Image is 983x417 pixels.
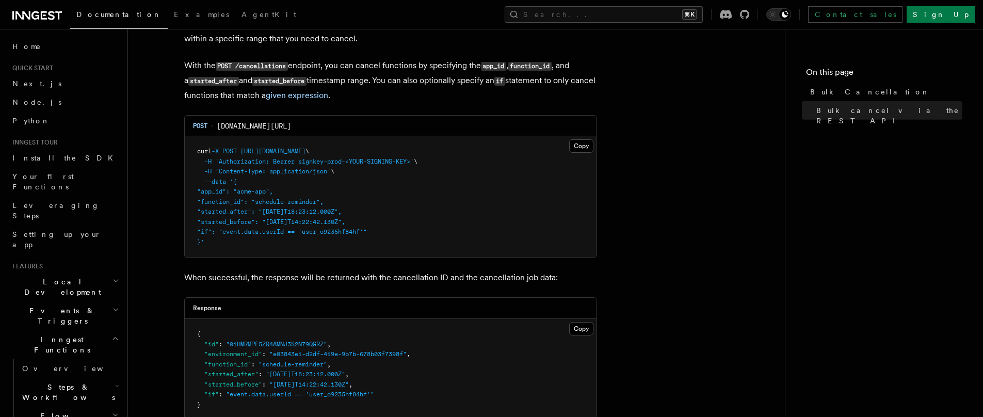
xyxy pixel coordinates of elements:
span: "function_id" [204,361,251,368]
span: Leveraging Steps [12,201,100,220]
span: , [327,341,331,348]
span: Install the SDK [12,154,119,162]
span: curl [197,148,212,155]
span: : [262,381,266,388]
span: "started_before" [204,381,262,388]
span: : [251,361,255,368]
span: \ [414,158,417,165]
span: "app_id": "acme-app", [197,188,273,195]
a: Contact sales [808,6,903,23]
a: Your first Functions [8,167,121,196]
span: "e03843e1-d2df-419e-9b7b-678b03f7398f" [269,350,407,358]
span: Setting up your app [12,230,101,249]
a: given expression [266,90,328,100]
span: "started_before": "[DATE]T14:22:42.130Z", [197,218,345,226]
span: Bulk cancel via the REST API [816,105,962,126]
a: Setting up your app [8,225,121,254]
span: 'Content-Type: application/json' [215,168,331,175]
a: Examples [168,3,235,28]
span: "[DATE]T14:22:42.130Z" [269,381,349,388]
span: Next.js [12,79,61,88]
span: Node.js [12,98,61,106]
span: : [259,371,262,378]
code: if [494,77,505,86]
button: Search...⌘K [505,6,703,23]
span: "environment_id" [204,350,262,358]
a: AgentKit [235,3,302,28]
button: Copy [569,139,593,153]
span: [URL][DOMAIN_NAME] [240,148,305,155]
span: : [219,341,222,348]
span: Local Development [8,277,112,297]
a: Sign Up [907,6,975,23]
span: Overview [22,364,128,373]
span: Bulk Cancellation [810,87,930,97]
span: POST [222,148,237,155]
span: '{ [230,178,237,185]
button: Toggle dark mode [766,8,791,21]
span: Home [12,41,41,52]
span: "function_id": "schedule-reminder", [197,198,324,205]
a: Install the SDK [8,149,121,167]
p: With the endpoint, you can cancel functions by specifying the , , and a and timestamp range. You ... [184,58,597,103]
a: Bulk Cancellation [806,83,962,101]
code: app_id [481,62,506,71]
span: -X [212,148,219,155]
span: Python [12,117,50,125]
span: Examples [174,10,229,19]
span: "schedule-reminder" [259,361,327,368]
a: Overview [18,359,121,378]
span: Inngest tour [8,138,58,147]
span: AgentKit [241,10,296,19]
span: Features [8,262,43,270]
span: Events & Triggers [8,306,112,326]
a: Bulk cancel via the REST API [812,101,962,130]
span: "started_after" [204,371,259,378]
a: Node.js [8,93,121,111]
span: "[DATE]T18:23:12.000Z" [266,371,345,378]
button: Steps & Workflows [18,378,121,407]
span: Steps & Workflows [18,382,115,403]
span: , [349,381,352,388]
span: Your first Functions [12,172,74,191]
a: Home [8,37,121,56]
button: Events & Triggers [8,301,121,330]
span: { [197,330,201,338]
code: function_id [508,62,552,71]
span: -H [204,158,212,165]
span: "started_after": "[DATE]T18:23:12.000Z", [197,208,342,215]
span: , [407,350,410,358]
h4: On this page [806,66,962,83]
h3: Response [193,304,221,312]
code: started_before [252,77,307,86]
span: '" [360,228,367,235]
span: }' [197,238,204,246]
button: Copy [569,322,593,335]
code: started_after [188,77,239,86]
span: "id" [204,341,219,348]
span: -H [204,168,212,175]
a: Leveraging Steps [8,196,121,225]
button: Inngest Functions [8,330,121,359]
button: Local Development [8,272,121,301]
kbd: ⌘K [682,9,697,20]
span: 'Authorization: Bearer signkey-prod-<YOUR-SIGNING-KEY>' [215,158,414,165]
code: POST /cancellations [216,62,288,71]
span: [DOMAIN_NAME][URL] [217,121,291,131]
span: , [327,361,331,368]
a: Python [8,111,121,130]
span: POST [193,122,207,130]
a: Next.js [8,74,121,93]
span: : [262,350,266,358]
p: When successful, the response will be returned with the cancellation ID and the cancellation job ... [184,270,597,285]
span: "if": "event.data.userId == ' [197,228,302,235]
span: --data [204,178,226,185]
span: \ [331,168,334,175]
span: "event.data.userId == 'user_o9235hf84hf'" [226,391,374,398]
span: \ [305,148,309,155]
p: You can also cancel functions in bulk via the . This is useful if you have a large number of func... [184,17,597,46]
span: user_o9235hf84hf [302,228,360,235]
span: "if" [204,391,219,398]
span: } [197,401,201,408]
span: "01HMRMPE5ZQ4AMNJ3S2N79QGRZ" [226,341,327,348]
